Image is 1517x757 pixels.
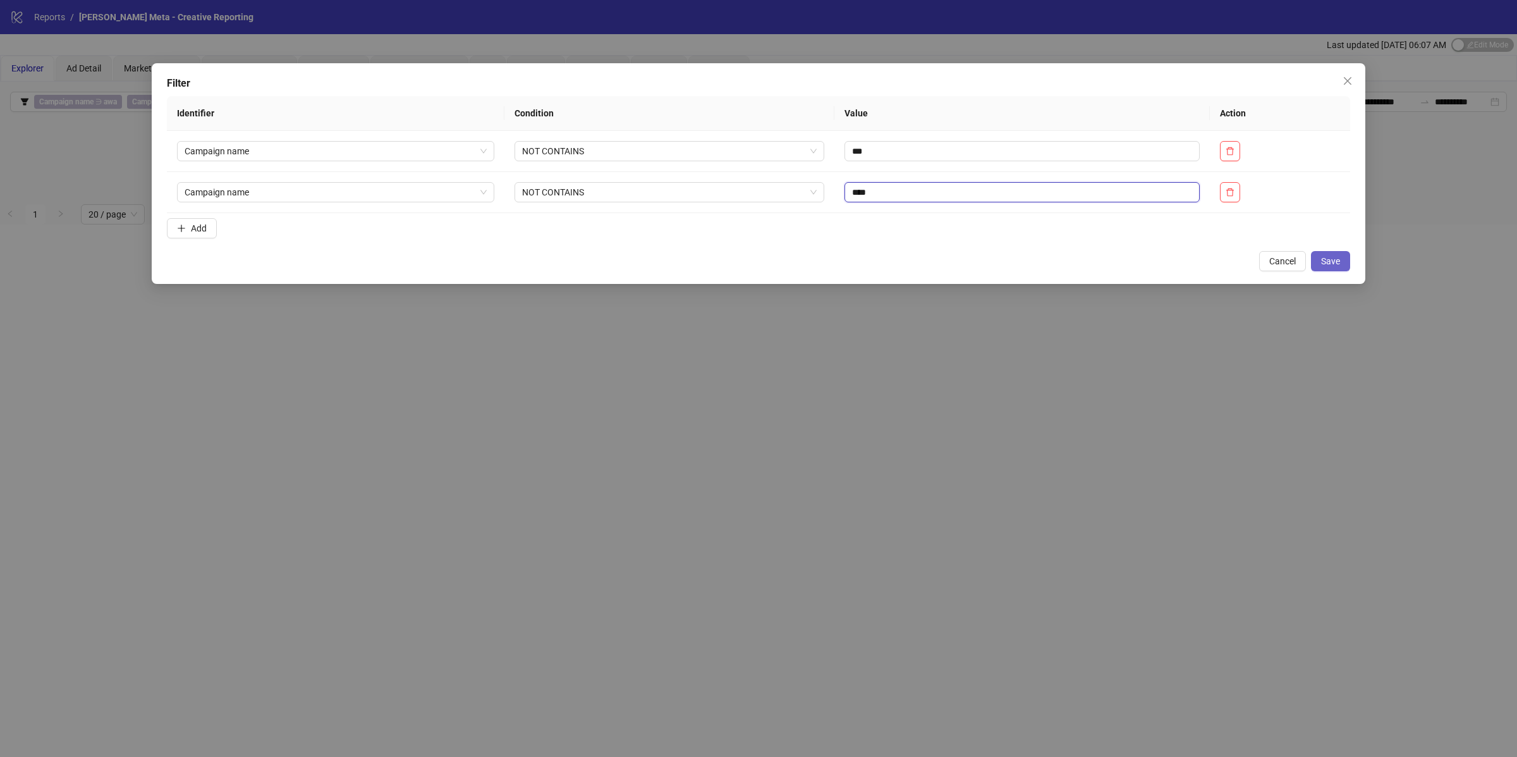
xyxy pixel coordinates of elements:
span: NOT CONTAINS [522,142,817,161]
span: Save [1321,256,1340,266]
span: delete [1226,188,1234,197]
th: Value [834,96,1210,131]
span: Campaign name [185,183,487,202]
span: plus [177,224,186,233]
span: close [1343,76,1353,86]
th: Action [1210,96,1350,131]
button: Cancel [1259,251,1306,271]
span: Campaign name [185,142,487,161]
button: Save [1311,251,1350,271]
button: Close [1337,71,1358,91]
span: Cancel [1269,256,1296,266]
span: delete [1226,147,1234,156]
div: Filter [167,76,1350,91]
th: Condition [504,96,834,131]
span: Add [191,223,207,233]
span: NOT CONTAINS [522,183,817,202]
button: Add [167,218,217,238]
th: Identifier [167,96,504,131]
